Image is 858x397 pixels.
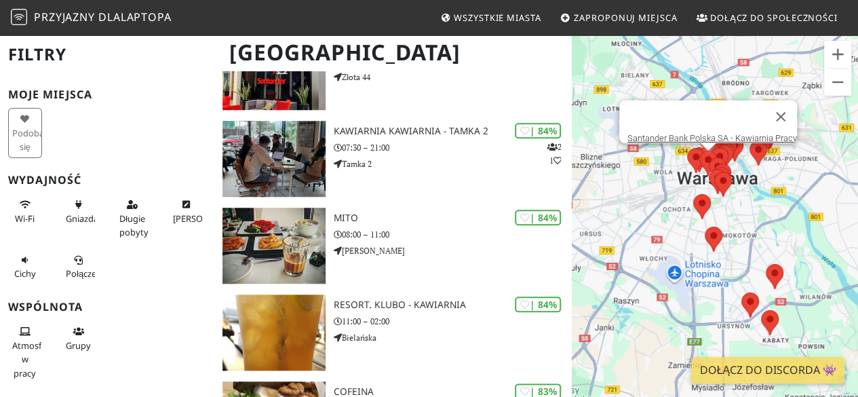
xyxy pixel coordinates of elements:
[515,297,561,312] div: Czy ogólnie podoba Ci się praca tutaj?
[62,320,96,356] button: Grupy
[699,362,836,377] font: Dołącz do Discorda 👾
[529,298,556,311] font: | 84%
[334,298,466,311] font: Resort. Klubo - kawiarnia
[549,155,553,166] font: 1
[824,41,851,68] button: Powiększ
[34,10,121,24] font: Przyjazny dla
[66,339,91,352] font: Grupy
[342,229,389,240] font: 08:00 – 11:00
[8,43,66,65] font: Filtry
[66,267,109,280] font: Połączenia
[691,5,842,30] a: Dołącz do społeczności
[66,267,109,280] span: Połączenia wideo/audio
[454,12,541,24] font: Wszystkie miasta
[8,172,81,187] font: Wydajność
[334,211,358,224] font: MiTo
[62,249,96,285] button: Połączenia
[66,212,98,225] font: Gniazda
[710,12,838,24] font: Dołącz do społeczności
[222,295,326,371] img: Resort. Klubo - kawiarnia
[342,143,389,153] font: 07:30 – 21:00
[214,121,572,197] a: Kawiarnia Kawiarnia - Tamka 2 | 84% 21 Kawiarnia Kawiarnia - Tamka 2 07:30 – 21:00 Tamka 2
[8,320,42,384] button: Atmosfera w pracy
[764,100,797,133] button: Zamknij
[15,212,35,225] font: Wi-Fi
[515,210,561,225] div: Czy ogólnie podoba Ci się praca tutaj?
[691,357,844,383] a: Dołącz do Discorda 👾
[574,12,677,24] font: Zaproponuj miejsca
[12,339,54,379] span: Ludzie pracujący
[342,333,376,343] font: Bielańska
[529,211,556,224] font: | 84%
[66,212,98,225] span: Gniazdka elektryczne
[11,9,27,25] img: Przyjazny dla laptopa
[229,37,461,67] font: [GEOGRAPHIC_DATA]
[515,123,561,138] div: Czy ogólnie podoba Ci się praca tutaj?
[66,339,91,352] span: Tabele grupowe
[121,10,172,24] font: laptopa
[529,124,556,137] font: | 84%
[8,193,42,229] button: Wi-Fi
[8,249,42,285] button: Cichy
[222,121,326,197] img: Kawiarnia Kawiarnia - Tamka 2
[222,208,326,284] img: MiTo
[214,295,572,371] a: Resort. Klubo - kawiarnia | 84% Resort. Klubo - kawiarnia 11:00 – 02:00 Bielańska
[62,193,96,229] button: Gniazda
[8,299,83,314] font: Wspólnota
[11,6,174,30] a: Przyjazny dla laptopa Przyjazny dlalaptopa
[214,208,572,284] a: MiTo | 84% MiTo 08:00 – 11:00 [PERSON_NAME]
[334,124,488,137] font: Kawiarnia Kawiarnia - Tamka 2
[342,246,405,256] font: [PERSON_NAME]
[115,193,149,243] button: Długie pobyty
[342,159,372,169] font: Tamka 2
[12,339,54,379] font: Atmosfera w pracy
[342,316,389,326] font: 11:00 – 02:00
[173,212,241,225] span: Stoły przyjazne do pracy
[824,69,851,96] button: Pomniejsz
[555,5,682,30] a: Zaproponuj miejsca
[557,142,561,152] font: 2
[14,267,36,280] font: Cichy
[119,212,149,238] font: Długie pobyty
[15,212,35,225] span: Stabilne Wi-Fi
[8,87,92,102] font: Moje miejsca
[169,193,203,229] button: [PERSON_NAME]
[627,133,797,143] a: Santander Bank Polska SA - Kawiarnia Pracy
[435,5,546,30] a: Wszystkie miasta
[173,212,241,225] font: [PERSON_NAME]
